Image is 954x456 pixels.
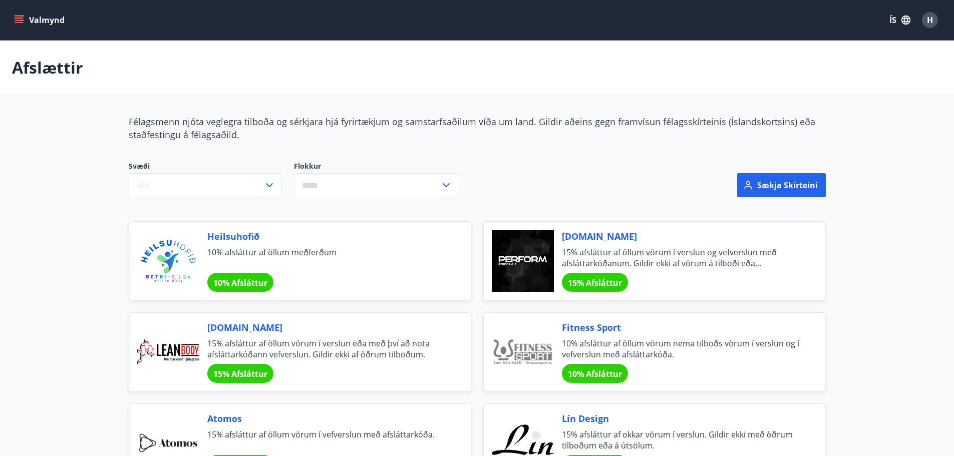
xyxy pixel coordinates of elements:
[562,247,801,269] span: 15% afsláttur af öllum vörum í verslun og vefverslun með afsláttarkóðanum. Gildir ekki af vörum á...
[129,116,815,141] span: Félagsmenn njóta veglegra tilboða og sérkjara hjá fyrirtækjum og samstarfsaðilum víða um land. Gi...
[562,429,801,451] span: 15% afsláttur af okkar vörum í verslun. Gildir ekki með öðrum tilboðum eða á útsölum.
[884,11,916,29] button: ÍS
[568,277,622,288] span: 15% Afsláttur
[562,321,801,334] span: Fitness Sport
[568,368,622,379] span: 10% Afsláttur
[927,15,933,26] span: H
[129,173,282,197] button: Allt
[562,412,801,425] span: Lín Design
[294,161,459,171] label: Flokkur
[213,277,267,288] span: 10% Afsláttur
[562,338,801,360] span: 10% afsláttur af öllum vörum nema tilboðs vörum í verslun og í vefverslun með afsláttarkóða.
[207,338,447,360] span: 15% afsláttur af öllum vörum í verslun eða með því að nota afsláttarkóðann vefverslun. Gildir ekk...
[918,8,942,32] button: H
[207,247,447,269] span: 10% afsláttur af öllum meðferðum
[207,321,447,334] span: [DOMAIN_NAME]
[207,230,447,243] span: Heilsuhofið
[737,173,826,197] button: Sækja skírteini
[12,57,83,79] p: Afslættir
[207,412,447,425] span: Atomos
[213,368,267,379] span: 15% Afsláttur
[562,230,801,243] span: [DOMAIN_NAME]
[137,180,149,191] span: Allt
[207,429,447,451] span: 15% afsláttur af öllum vörum í vefverslun með afsláttarkóða.
[12,11,69,29] button: menu
[129,161,282,173] span: Svæði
